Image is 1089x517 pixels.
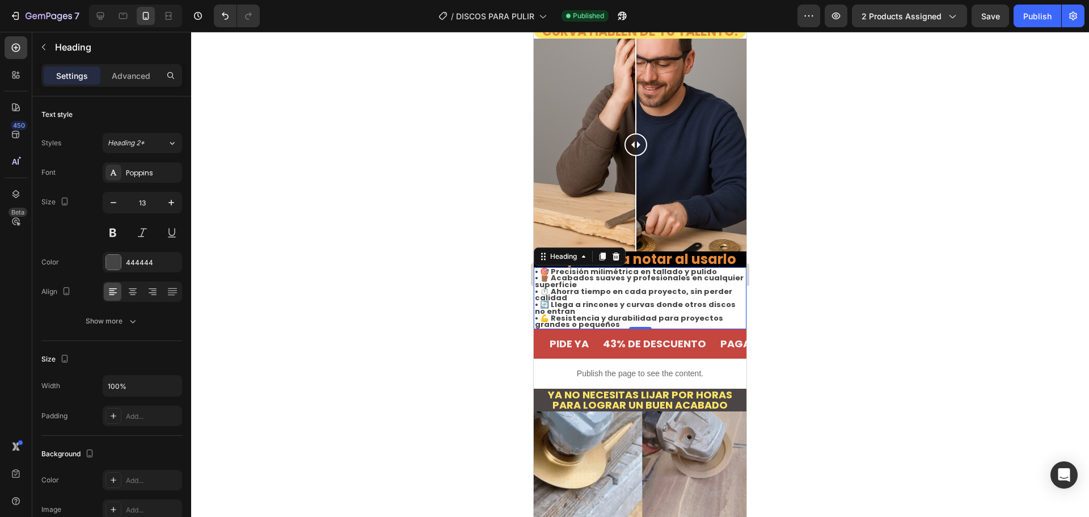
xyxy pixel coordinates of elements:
button: Publish [1014,5,1061,27]
div: Color [41,475,59,485]
span: / [451,10,454,22]
div: Open Intercom Messenger [1050,461,1078,489]
iframe: Design area [534,32,746,517]
div: Background [41,447,96,462]
button: 7 [5,5,85,27]
span: Heading 2* [108,138,145,148]
p: Advanced [112,70,150,82]
div: Beta [9,208,27,217]
div: Show more [86,316,138,327]
p: Settings [56,70,88,82]
div: Width [41,381,60,391]
span: DISCOS PARA PULIR [456,10,534,22]
div: 450 [11,121,27,130]
p: Heading [55,40,178,54]
div: Add... [126,411,179,422]
span: 2 products assigned [862,10,942,22]
div: Publish [1023,10,1052,22]
div: Align [41,284,73,300]
div: 444444 [126,258,179,268]
div: Undo/Redo [214,5,260,27]
div: Padding [41,411,67,421]
div: Font [41,167,56,178]
div: Size [41,195,71,210]
div: Add... [126,476,179,486]
span: Save [981,11,1000,21]
p: Ya no necesitas lijar por horas para lograr un buen acabado [1,358,212,379]
div: Styles [41,138,61,148]
div: Size [41,352,71,367]
div: Image [41,505,61,515]
div: Poppins [126,168,179,178]
p: PAGA AL RECIBIR [187,303,273,321]
input: Auto [103,376,181,396]
button: 2 products assigned [852,5,967,27]
p: 7 [74,9,79,23]
div: Color [41,257,59,267]
button: Heading 2* [103,133,182,153]
button: Save [972,5,1009,27]
span: Published [573,11,604,21]
button: Show more [41,311,182,331]
div: Add... [126,505,179,515]
div: Text style [41,110,73,120]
